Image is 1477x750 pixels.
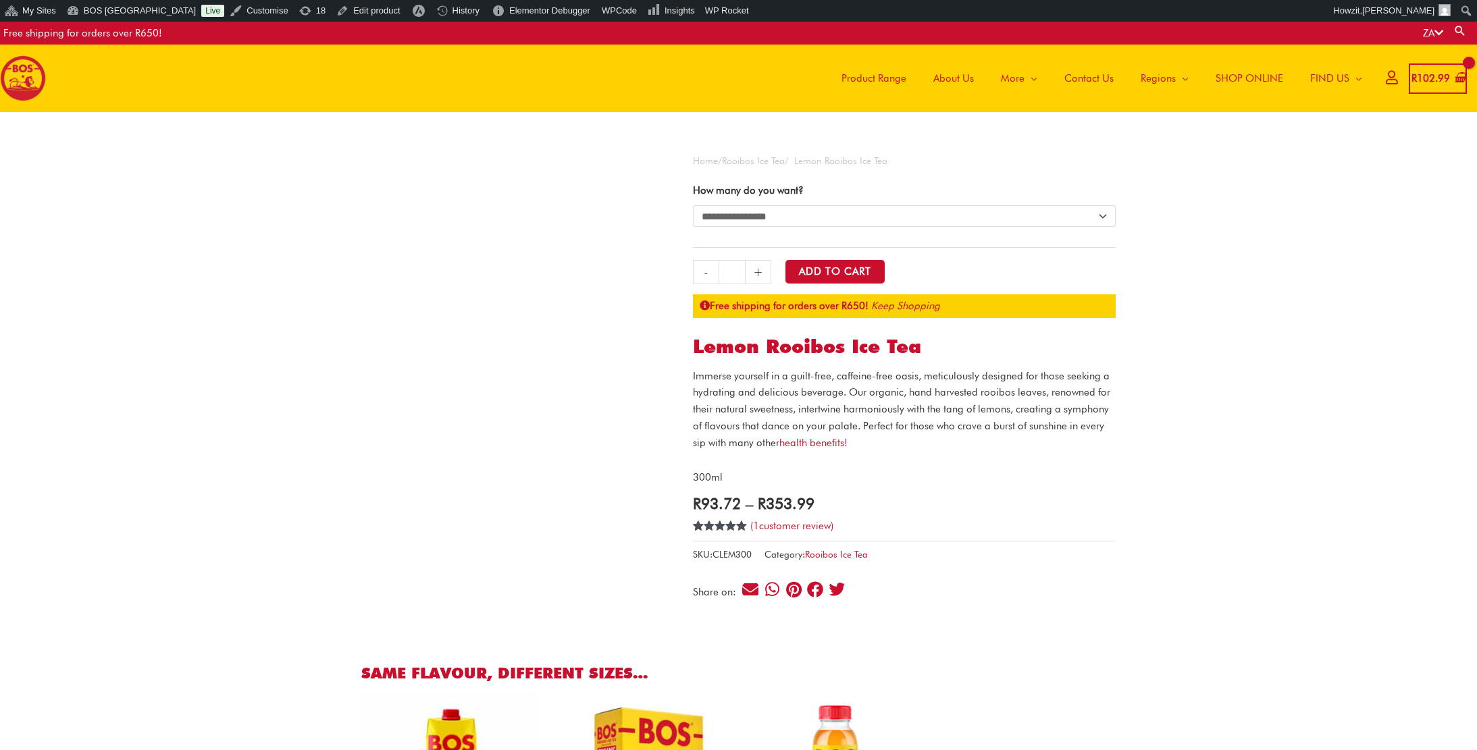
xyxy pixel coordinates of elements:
span: Regions [1141,58,1176,99]
div: Share on email [742,581,760,599]
span: [PERSON_NAME] [1362,5,1434,16]
p: Immerse yourself in a guilt-free, caffeine-free oasis, meticulously designed for those seeking a ... [693,368,1116,452]
span: About Us [933,58,974,99]
a: Live [201,5,224,17]
nav: Breadcrumb [693,153,1116,169]
div: Share on twitter [828,581,846,599]
div: Free shipping for orders over R650! [3,22,162,45]
a: Rooibos Ice Tea [805,549,868,560]
span: R [693,494,701,512]
a: - [693,260,719,284]
span: Product Range [841,58,906,99]
a: Keep Shopping [871,300,940,312]
a: More [987,45,1051,112]
strong: Free shipping for orders over R650! [700,300,869,312]
bdi: 353.99 [758,494,814,512]
span: Rated out of 5 based on customer rating [693,520,748,577]
div: Share on whatsapp [763,581,781,599]
span: Contact Us [1064,58,1114,99]
a: (1customer review) [750,520,833,532]
a: Product Range [828,45,920,112]
span: SHOP ONLINE [1216,58,1283,99]
div: Share on facebook [806,581,825,599]
button: Add to Cart [785,260,885,284]
nav: Site Navigation [818,45,1376,112]
label: How many do you want? [693,184,804,196]
a: Rooibos Ice Tea [722,155,785,166]
span: Category: [765,546,868,563]
h2: Same flavour, different sizes… [361,663,1116,682]
a: About Us [920,45,987,112]
span: FIND US [1310,58,1349,99]
span: R [1411,72,1417,84]
a: ZA [1423,27,1443,39]
bdi: 102.99 [1411,72,1450,84]
a: Search button [1453,24,1467,37]
bdi: 93.72 [693,494,741,512]
a: Home [693,155,718,166]
span: CLEM300 [712,549,752,560]
input: Product quantity [719,260,745,284]
span: 1 [753,520,759,532]
div: Share on pinterest [785,581,803,599]
a: health benefits! [779,437,848,449]
p: 300ml [693,469,1116,486]
span: – [746,494,753,512]
a: + [746,260,771,284]
span: SKU: [693,546,752,563]
span: 1 [693,520,698,546]
a: Regions [1127,45,1202,112]
div: Share on: [693,587,741,597]
span: R [758,494,766,512]
a: Contact Us [1051,45,1127,112]
a: SHOP ONLINE [1202,45,1297,112]
span: More [1001,58,1025,99]
h1: Lemon Rooibos Ice Tea [693,336,1116,358]
a: View Shopping Cart, 1 items [1409,63,1467,94]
